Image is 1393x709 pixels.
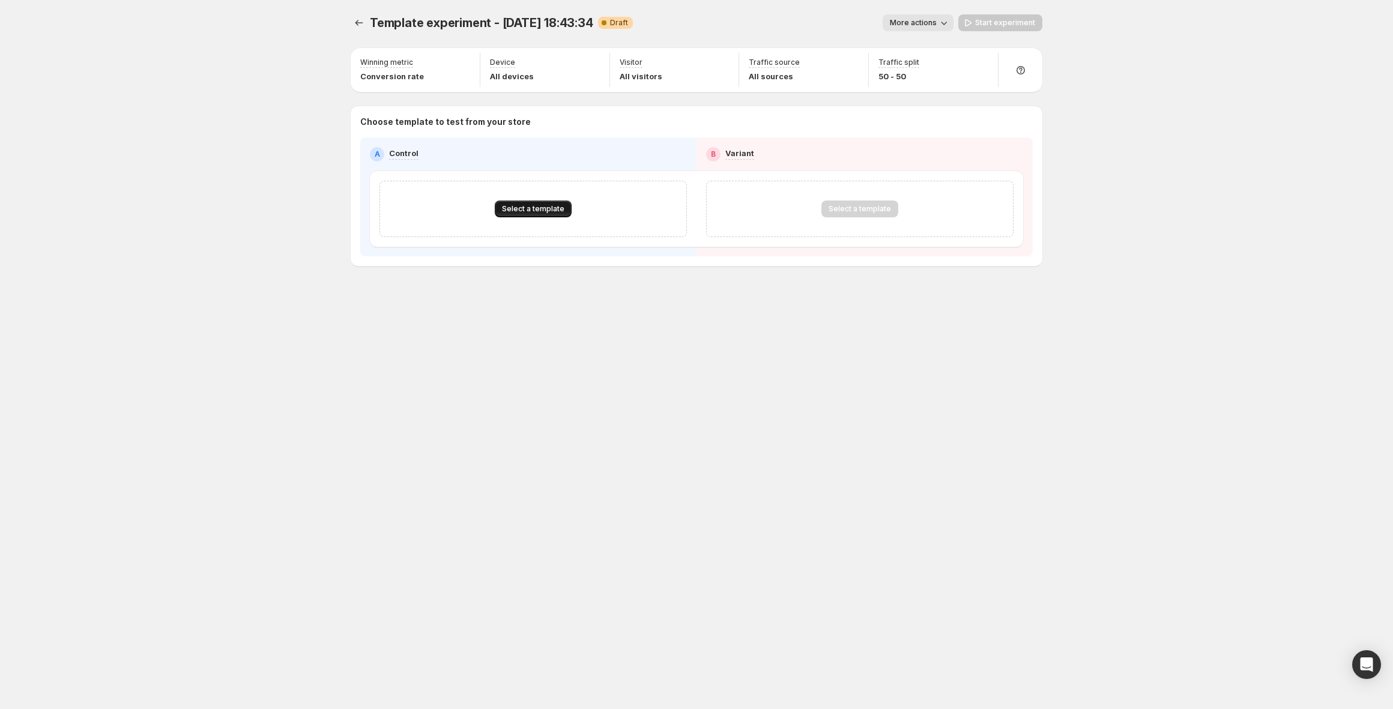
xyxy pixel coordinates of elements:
p: Choose template to test from your store [360,116,1033,128]
button: Experiments [351,14,367,31]
p: Traffic split [878,58,919,67]
p: Winning metric [360,58,413,67]
p: Variant [725,147,754,159]
div: Open Intercom Messenger [1352,650,1381,679]
span: Draft [610,18,628,28]
h2: A [375,149,380,159]
span: Template experiment - [DATE] 18:43:34 [370,16,593,30]
button: More actions [883,14,953,31]
h2: B [711,149,716,159]
p: Control [389,147,419,159]
span: More actions [890,18,937,28]
p: Traffic source [749,58,800,67]
button: Select a template [495,201,572,217]
p: All sources [749,70,800,82]
span: Select a template [502,204,564,214]
p: All devices [490,70,534,82]
p: Device [490,58,515,67]
p: All visitors [620,70,662,82]
p: 50 - 50 [878,70,919,82]
p: Visitor [620,58,642,67]
p: Conversion rate [360,70,424,82]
